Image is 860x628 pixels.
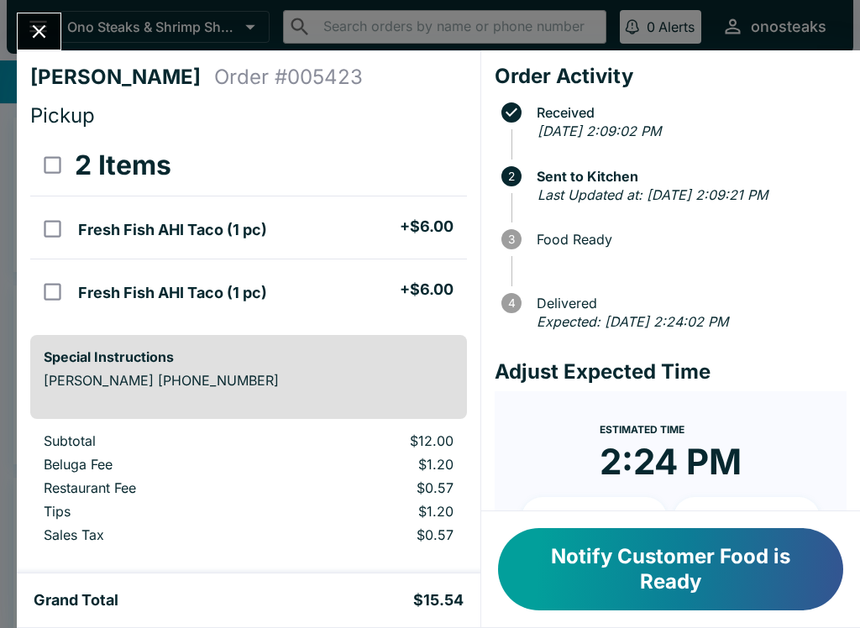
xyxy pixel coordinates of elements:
h4: [PERSON_NAME] [30,65,214,90]
h5: $15.54 [413,590,464,610]
h5: Fresh Fish AHI Taco (1 pc) [78,220,267,240]
span: Food Ready [528,232,847,247]
h5: Grand Total [34,590,118,610]
h5: + $6.00 [400,280,454,300]
h4: Adjust Expected Time [495,359,847,385]
p: $0.57 [292,526,454,543]
em: Last Updated at: [DATE] 2:09:21 PM [537,186,768,203]
text: 2 [508,170,515,183]
em: [DATE] 2:09:02 PM [537,123,661,139]
p: Restaurant Fee [44,479,265,496]
span: Estimated Time [600,423,684,436]
button: Close [18,13,60,50]
p: $0.57 [292,479,454,496]
table: orders table [30,432,467,550]
span: Delivered [528,296,847,311]
p: $12.00 [292,432,454,449]
button: + 10 [522,497,668,539]
text: 4 [507,296,515,310]
span: Pickup [30,103,95,128]
text: 3 [508,233,515,246]
time: 2:24 PM [600,440,742,484]
table: orders table [30,135,467,322]
h5: Fresh Fish AHI Taco (1 pc) [78,283,267,303]
span: Sent to Kitchen [528,169,847,184]
p: $1.20 [292,503,454,520]
h5: + $6.00 [400,217,454,237]
p: [PERSON_NAME] [PHONE_NUMBER] [44,372,454,389]
span: Received [528,105,847,120]
h6: Special Instructions [44,348,454,365]
em: Expected: [DATE] 2:24:02 PM [537,313,728,330]
p: Sales Tax [44,526,265,543]
button: Notify Customer Food is Ready [498,528,843,610]
p: Beluga Fee [44,456,265,473]
p: Subtotal [44,432,265,449]
p: $1.20 [292,456,454,473]
h4: Order Activity [495,64,847,89]
h4: Order # 005423 [214,65,363,90]
button: + 20 [674,497,820,539]
p: Tips [44,503,265,520]
h3: 2 Items [75,149,171,182]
